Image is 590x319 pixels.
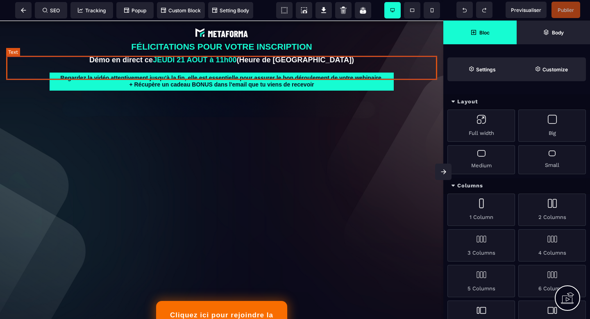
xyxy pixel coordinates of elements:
div: Medium [447,145,515,174]
div: 6 Columns [518,265,586,297]
span: Setting Body [212,7,249,14]
span: Custom Block [161,7,201,14]
span: Open Blocks [443,21,517,44]
text: Démo en direct ce (Heure de [GEOGRAPHIC_DATA]) [6,33,437,46]
strong: Settings [476,66,496,73]
span: Open Style Manager [517,57,586,81]
strong: Customize [542,66,568,73]
span: Tracking [78,7,106,14]
span: Preview [506,2,547,18]
div: 3 Columns [447,229,515,262]
button: Cliquez ici pour rejoindre la communauté ! [156,280,287,317]
img: abe9e435164421cb06e33ef15842a39e_e5ef653356713f0d7dd3797ab850248d_Capture_d%E2%80%99e%CC%81cran_2... [194,6,250,18]
div: 1 Column [447,194,515,226]
text: FÉLICITATIONS POUR VOTRE INSCRIPTION [6,20,437,33]
span: Screenshot [296,2,312,18]
strong: Body [552,30,564,36]
b: JEUDI 21 AOUT à 11h00 [153,35,236,43]
span: View components [276,2,293,18]
div: Small [518,145,586,174]
strong: Bloc [479,30,490,36]
span: Publier [558,7,574,13]
div: Full width [447,109,515,142]
div: 5 Columns [447,265,515,297]
span: Previsualiser [511,7,541,13]
span: SEO [43,7,60,14]
div: 4 Columns [518,229,586,262]
span: Settings [447,57,517,81]
div: Layout [443,94,590,109]
span: Open Layer Manager [517,21,590,44]
div: Columns [443,178,590,194]
text: Regardez la vidéo attentivement jusqu’à la fin, elle est essentielle pour assurer le bon déroulem... [50,52,394,69]
div: 2 Columns [518,194,586,226]
div: Big [518,109,586,142]
span: Popup [124,7,146,14]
